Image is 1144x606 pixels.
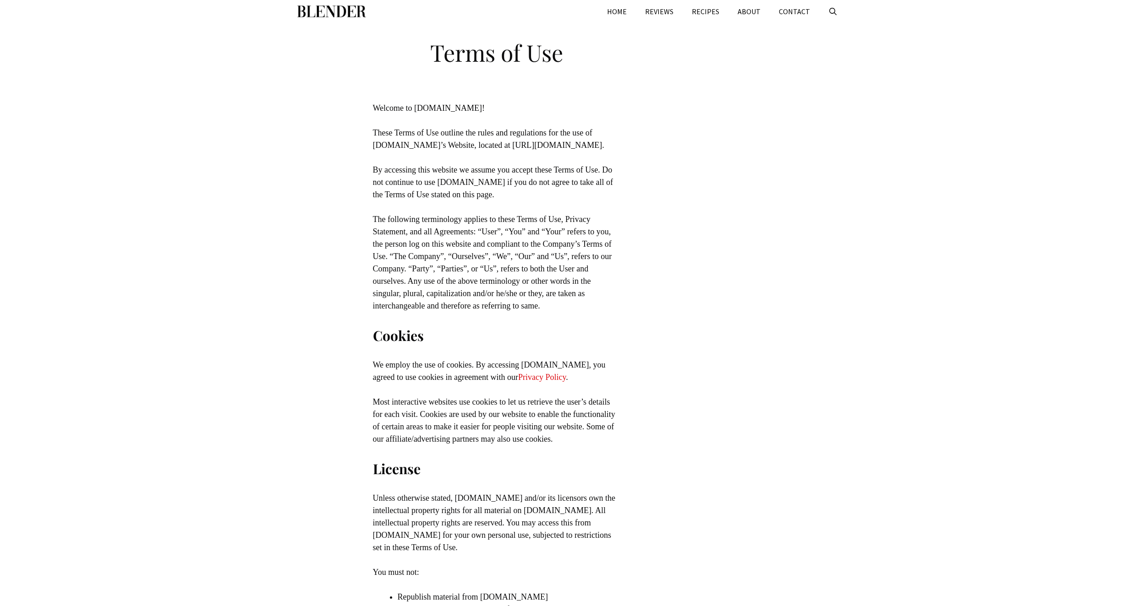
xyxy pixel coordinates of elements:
p: The following terminology applies to these Terms of Use, Privacy Statement, and all Agreements: “... [373,213,620,312]
p: You must not: [373,566,620,579]
p: We employ the use of cookies. By accessing [DOMAIN_NAME], you agreed to use cookies in agreement ... [373,359,620,384]
iframe: Advertisement [710,37,833,311]
strong: Cookies [373,326,424,345]
p: These Terms of Use outline the rules and regulations for the use of [DOMAIN_NAME]’s Website, loca... [373,127,620,151]
p: By accessing this website we assume you accept these Terms of Use. Do not continue to use [DOMAIN... [373,164,620,201]
p: Welcome to [DOMAIN_NAME]! [373,102,620,114]
li: Republish material from [DOMAIN_NAME] [398,591,620,603]
p: Unless otherwise stated, [DOMAIN_NAME] and/or its licensors own the intellectual property rights ... [373,492,620,554]
a: Privacy Policy [518,373,566,382]
p: Most interactive websites use cookies to let us retrieve the user’s details for each visit. Cooki... [373,396,620,445]
h1: Terms of Use [304,32,689,69]
strong: License [373,460,421,478]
